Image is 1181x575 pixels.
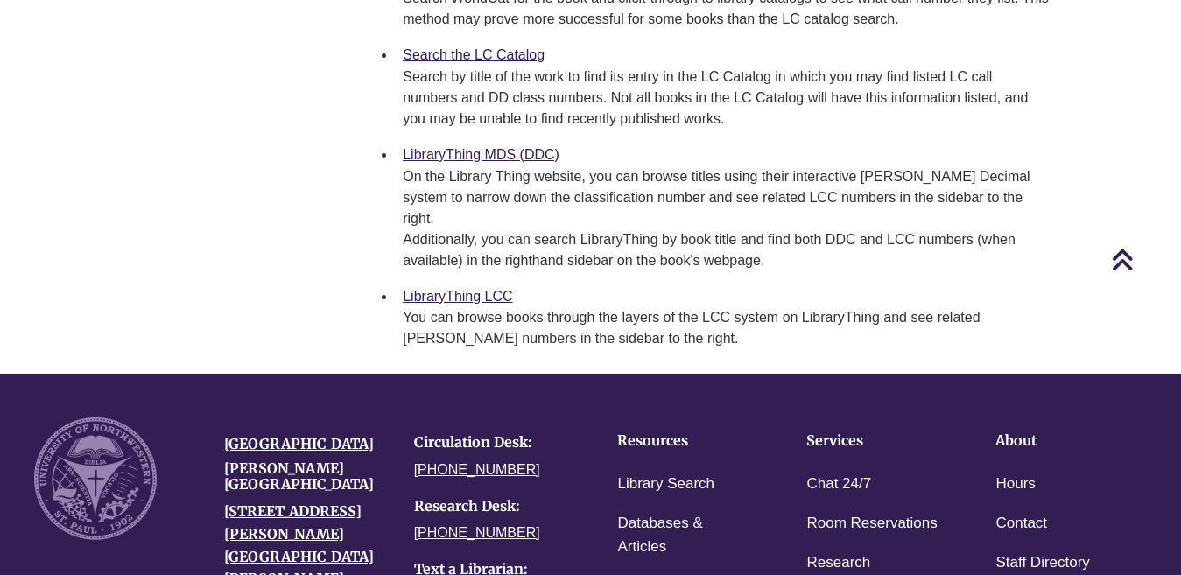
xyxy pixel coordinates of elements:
a: Room Reservations [806,511,937,536]
a: Back to Top [1111,248,1177,271]
a: [GEOGRAPHIC_DATA] [224,435,374,452]
a: Library Search [617,472,714,497]
a: [PHONE_NUMBER] [414,462,540,477]
h4: Research Desk: [414,499,578,515]
a: LibraryThing MDS (DDC) [403,147,559,162]
a: Hours [995,472,1035,497]
a: Search the LC Catalog [403,47,545,62]
div: On the Library Thing website, you can browse titles using their interactive [PERSON_NAME] Decimal... [403,166,1049,271]
a: Chat 24/7 [806,472,871,497]
a: LibraryThing LCC [403,289,512,304]
img: UNW seal [34,417,157,540]
div: Search by title of the work to find its entry in the LC Catalog in which you may find listed LC c... [403,67,1049,130]
h4: Circulation Desk: [414,435,578,451]
a: Databases & Articles [617,511,752,560]
a: Contact [995,511,1047,536]
h4: [PERSON_NAME][GEOGRAPHIC_DATA] [224,461,388,492]
h4: About [995,433,1130,449]
div: You can browse books through the layers of the LCC system on LibraryThing and see related [PERSON... [403,307,1049,349]
a: [PHONE_NUMBER] [414,525,540,540]
h4: Resources [617,433,752,449]
h4: Services [806,433,941,449]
